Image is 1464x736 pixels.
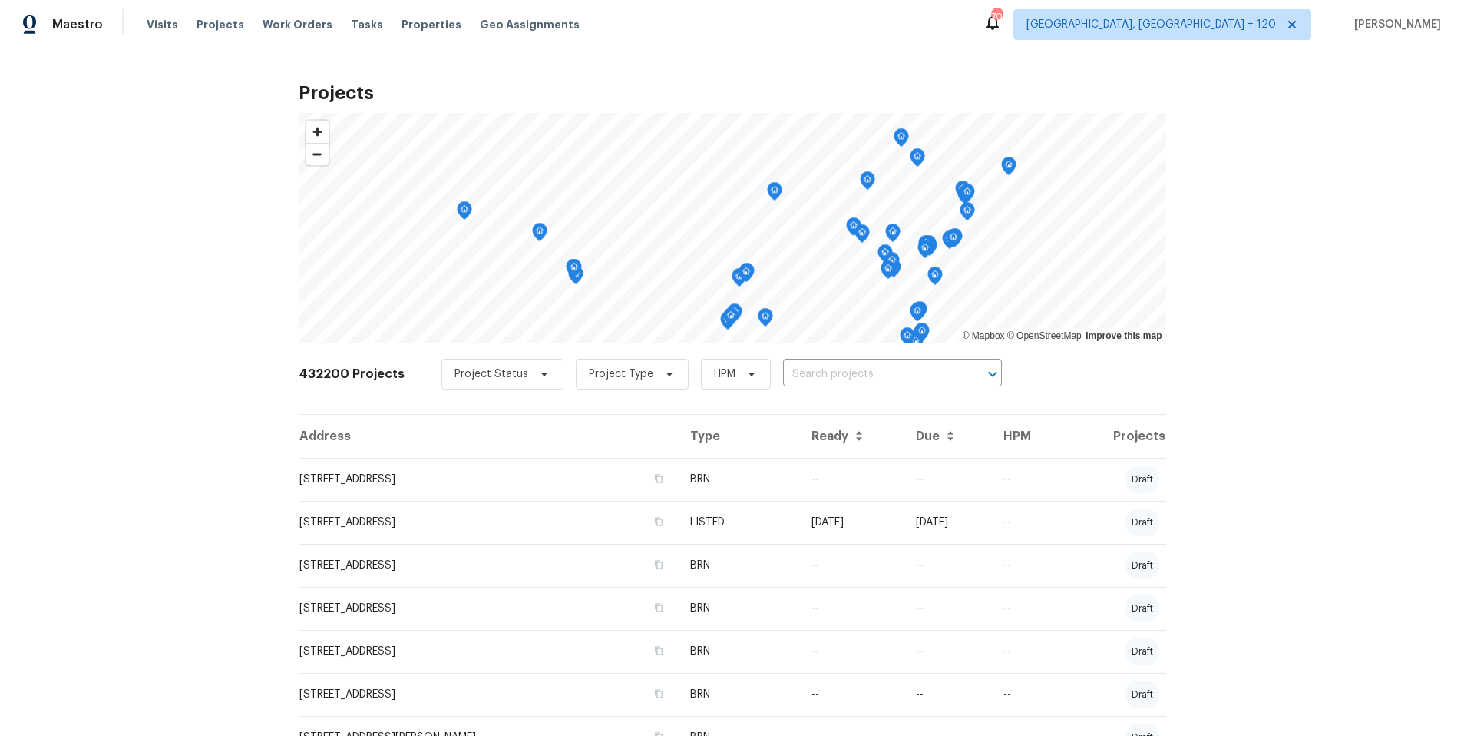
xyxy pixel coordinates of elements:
[860,171,875,195] div: Map marker
[884,252,900,276] div: Map marker
[846,217,861,241] div: Map marker
[960,184,975,207] div: Map marker
[1086,330,1162,341] a: Improve this map
[904,501,991,544] td: [DATE]
[454,366,528,382] span: Project Status
[904,544,991,587] td: --
[1061,415,1165,458] th: Projects
[877,244,893,268] div: Map marker
[894,128,909,152] div: Map marker
[567,259,582,283] div: Map marker
[263,17,332,32] span: Work Orders
[678,544,799,587] td: BRN
[991,587,1061,630] td: --
[566,259,581,283] div: Map marker
[963,330,1005,341] a: Mapbox
[739,263,755,287] div: Map marker
[652,687,666,701] button: Copy Address
[957,186,973,210] div: Map marker
[678,630,799,673] td: BRN
[914,323,930,346] div: Map marker
[904,673,991,716] td: --
[739,264,754,287] div: Map marker
[299,113,1166,343] canvas: Map
[799,458,904,501] td: --
[799,630,904,673] td: --
[1125,595,1159,622] div: draft
[991,630,1061,673] td: --
[299,630,679,673] td: [STREET_ADDRESS]
[714,366,735,382] span: HPM
[299,366,405,382] h2: 432200 Projects
[991,415,1061,458] th: HPM
[991,9,1002,25] div: 703
[678,458,799,501] td: BRN
[1001,157,1016,181] div: Map marker
[1125,552,1159,579] div: draft
[351,19,383,30] span: Tasks
[299,85,1166,101] h2: Projects
[955,181,970,204] div: Map marker
[147,17,178,32] span: Visits
[917,240,933,264] div: Map marker
[1125,681,1159,708] div: draft
[306,121,329,143] button: Zoom in
[457,201,472,225] div: Map marker
[904,630,991,673] td: --
[910,303,925,327] div: Map marker
[678,415,799,458] th: Type
[652,558,666,572] button: Copy Address
[991,544,1061,587] td: --
[991,501,1061,544] td: --
[912,301,927,325] div: Map marker
[652,601,666,615] button: Copy Address
[1026,17,1276,32] span: [GEOGRAPHIC_DATA], [GEOGRAPHIC_DATA] + 120
[299,673,679,716] td: [STREET_ADDRESS]
[922,237,937,261] div: Map marker
[532,223,547,247] div: Map marker
[652,515,666,529] button: Copy Address
[52,17,103,32] span: Maestro
[299,458,679,501] td: [STREET_ADDRESS]
[720,311,735,335] div: Map marker
[947,228,963,252] div: Map marker
[982,363,1003,385] button: Open
[723,307,739,331] div: Map marker
[799,673,904,716] td: --
[402,17,461,32] span: Properties
[1007,330,1082,341] a: OpenStreetMap
[568,266,583,290] div: Map marker
[946,229,961,253] div: Map marker
[799,501,904,544] td: [DATE]
[589,366,653,382] span: Project Type
[306,144,329,165] span: Zoom out
[1125,638,1159,665] div: draft
[197,17,244,32] span: Projects
[480,17,580,32] span: Geo Assignments
[767,182,782,206] div: Map marker
[991,673,1061,716] td: --
[910,148,925,172] div: Map marker
[299,587,679,630] td: [STREET_ADDRESS]
[885,224,901,247] div: Map marker
[904,458,991,501] td: --
[678,501,799,544] td: LISTED
[758,308,773,332] div: Map marker
[881,260,896,284] div: Map marker
[678,673,799,716] td: BRN
[299,501,679,544] td: [STREET_ADDRESS]
[918,235,934,259] div: Map marker
[927,267,943,290] div: Map marker
[799,544,904,587] td: --
[732,268,747,292] div: Map marker
[306,143,329,165] button: Zoom out
[799,415,904,458] th: Ready
[652,472,666,486] button: Copy Address
[1125,509,1159,536] div: draft
[783,363,959,386] input: Search projects
[942,230,957,254] div: Map marker
[799,587,904,630] td: --
[727,303,742,327] div: Map marker
[299,544,679,587] td: [STREET_ADDRESS]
